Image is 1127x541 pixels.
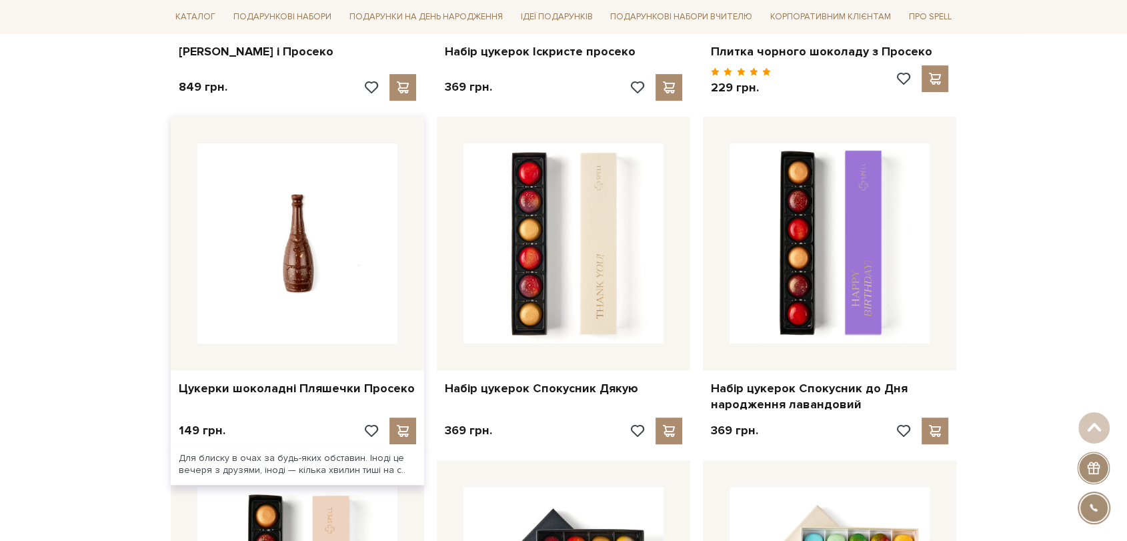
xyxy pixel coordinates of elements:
[445,423,492,438] p: 369 грн.
[605,5,758,28] a: Подарункові набори Вчителю
[765,7,896,27] a: Корпоративним клієнтам
[904,7,957,27] a: Про Spell
[711,381,948,412] a: Набір цукерок Спокусник до Дня народження лавандовий
[179,381,416,396] a: Цукерки шоколадні Пляшечки Просеко
[179,79,227,95] p: 849 грн.
[711,423,758,438] p: 369 грн.
[171,444,424,484] div: Для блиску в очах за будь-яких обставин. Іноді це вечеря з друзями, іноді — кілька хвилин тиші на...
[515,7,598,27] a: Ідеї подарунків
[445,79,492,95] p: 369 грн.
[711,44,948,59] a: Плитка чорного шоколаду з Просеко
[170,7,221,27] a: Каталог
[179,44,416,59] a: [PERSON_NAME] і Просеко
[711,80,772,95] p: 229 грн.
[344,7,508,27] a: Подарунки на День народження
[197,143,397,344] img: Цукерки шоколадні Пляшечки Просеко
[228,7,337,27] a: Подарункові набори
[445,381,682,396] a: Набір цукерок Спокусник Дякую
[445,44,682,59] a: Набір цукерок Іскристе просеко
[179,423,225,438] p: 149 грн.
